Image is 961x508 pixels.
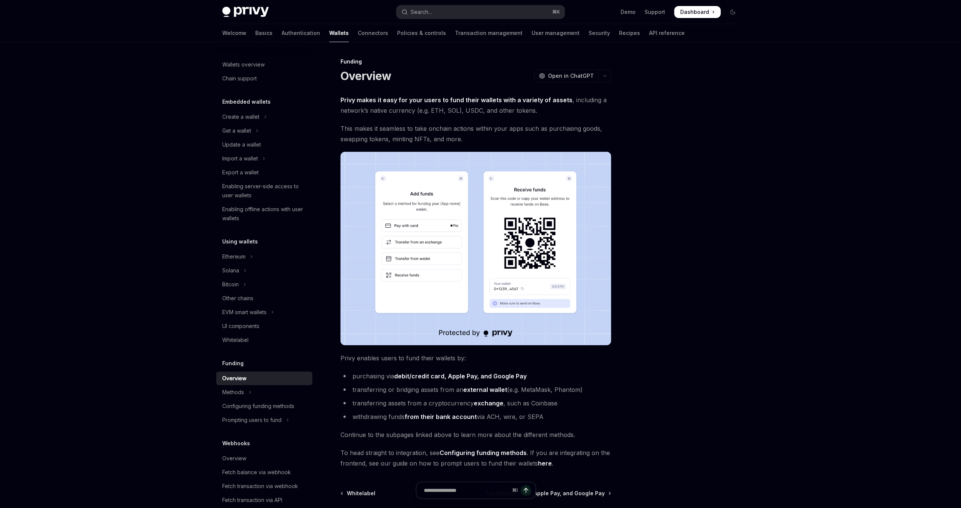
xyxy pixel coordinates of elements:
span: , including a network’s native currency (e.g. ETH, SOL), USDC, and other tokens. [340,95,611,116]
div: Fetch balance via webhook [222,468,291,477]
button: Send message [521,485,531,496]
a: Configuring funding methods [216,399,312,413]
a: Fetch transaction via webhook [216,479,312,493]
a: external wallet [463,386,507,394]
a: Enabling offline actions with user wallets [216,203,312,225]
a: API reference [649,24,685,42]
a: Wallets overview [216,58,312,71]
div: Methods [222,388,244,397]
li: withdrawing funds via ACH, wire, or SEPA [340,411,611,422]
span: Open in ChatGPT [548,72,594,80]
span: ⌘ K [552,9,560,15]
a: Security [589,24,610,42]
a: Basics [255,24,273,42]
li: transferring assets from a cryptocurrency , such as Coinbase [340,398,611,408]
div: Overview [222,374,246,383]
a: Transaction management [455,24,523,42]
a: Policies & controls [397,24,446,42]
a: Enabling server-side access to user wallets [216,180,312,202]
span: Privy enables users to fund their wallets by: [340,353,611,363]
div: Export a wallet [222,168,259,177]
li: transferring or bridging assets from an (e.g. MetaMask, Phantom) [340,384,611,395]
a: Dashboard [674,6,721,18]
span: Continue to the subpages linked above to learn more about the different methods. [340,429,611,440]
button: Toggle Ethereum section [216,250,312,263]
a: Export a wallet [216,166,312,179]
a: Support [645,8,665,16]
div: Search... [411,8,432,17]
button: Toggle Get a wallet section [216,124,312,138]
div: Enabling server-side access to user wallets [222,182,308,200]
a: Demo [621,8,636,16]
h5: Embedded wallets [222,97,271,106]
div: Solana [222,266,239,275]
div: Fetch transaction via API [222,496,282,505]
strong: Privy makes it easy for your users to fund their wallets with a variety of assets [340,96,572,104]
span: Dashboard [680,8,709,16]
a: Authentication [282,24,320,42]
h5: Using wallets [222,237,258,246]
a: Configuring funding methods [440,449,527,457]
div: Other chains [222,294,253,303]
a: Other chains [216,292,312,305]
div: Whitelabel [222,336,249,345]
button: Open search [396,5,565,19]
button: Open in ChatGPT [534,70,598,82]
div: Wallets overview [222,60,265,69]
button: Toggle Bitcoin section [216,278,312,291]
button: Toggle dark mode [727,6,739,18]
button: Toggle Import a wallet section [216,152,312,165]
div: Overview [222,454,246,463]
a: Overview [216,372,312,385]
button: Toggle EVM smart wallets section [216,305,312,319]
img: images/Funding.png [340,152,611,345]
div: Ethereum [222,252,246,261]
h5: Funding [222,359,244,368]
button: Toggle Methods section [216,386,312,399]
div: Import a wallet [222,154,258,163]
div: EVM smart wallets [222,308,267,317]
a: exchange [474,399,503,407]
a: debit/credit card, Apple Pay, and Google Pay [394,372,527,380]
div: Update a wallet [222,140,261,149]
a: Whitelabel [216,333,312,347]
div: Enabling offline actions with user wallets [222,205,308,223]
div: Configuring funding methods [222,402,294,411]
div: Chain support [222,74,257,83]
div: UI components [222,322,259,331]
div: Bitcoin [222,280,239,289]
h1: Overview [340,69,391,83]
div: Prompting users to fund [222,416,282,425]
span: To head straight to integration, see . If you are integrating on the frontend, see our guide on h... [340,448,611,469]
a: Overview [216,452,312,465]
a: User management [532,24,580,42]
button: Toggle Prompting users to fund section [216,413,312,427]
button: Toggle Solana section [216,264,312,277]
a: Welcome [222,24,246,42]
a: Wallets [329,24,349,42]
a: UI components [216,319,312,333]
h5: Webhooks [222,439,250,448]
a: Chain support [216,72,312,85]
div: Create a wallet [222,112,259,121]
a: Connectors [358,24,388,42]
a: Update a wallet [216,138,312,151]
div: Fetch transaction via webhook [222,482,298,491]
a: Fetch balance via webhook [216,466,312,479]
a: here [538,460,552,467]
a: from their bank account [405,413,477,421]
a: Recipes [619,24,640,42]
li: purchasing via [340,371,611,381]
img: dark logo [222,7,269,17]
div: Funding [340,58,611,65]
a: Fetch transaction via API [216,493,312,507]
span: This makes it seamless to take onchain actions within your apps such as purchasing goods, swappin... [340,123,611,144]
button: Toggle Create a wallet section [216,110,312,124]
div: Get a wallet [222,126,251,135]
input: Ask a question... [424,482,509,499]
